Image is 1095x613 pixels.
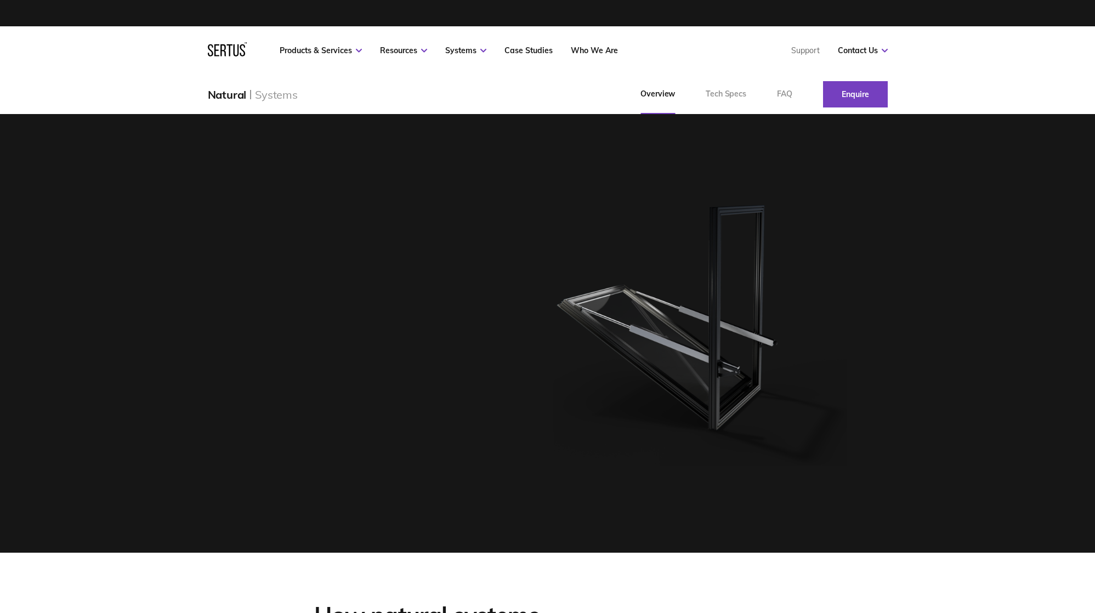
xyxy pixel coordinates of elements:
[791,46,820,55] a: Support
[838,46,888,55] a: Contact Us
[571,46,618,55] a: Who We Are
[504,46,553,55] a: Case Studies
[690,75,762,114] a: Tech Specs
[823,81,888,107] a: Enquire
[445,46,486,55] a: Systems
[762,75,808,114] a: FAQ
[208,88,247,101] div: Natural
[380,46,427,55] a: Resources
[255,88,298,101] div: Systems
[280,46,362,55] a: Products & Services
